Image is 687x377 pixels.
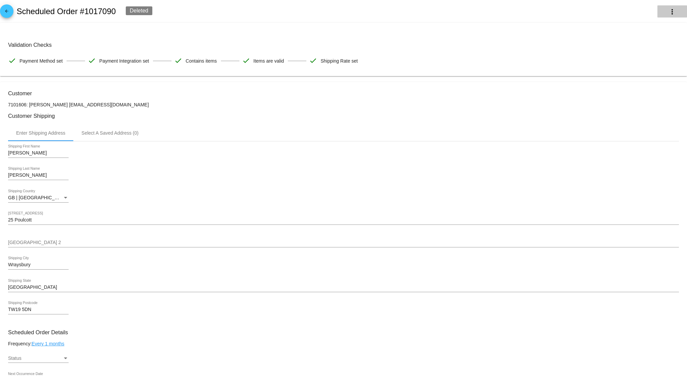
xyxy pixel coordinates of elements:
[8,57,16,65] mat-icon: check
[8,355,22,361] span: Status
[8,262,69,268] input: Shipping City
[8,90,679,97] h3: Customer
[20,54,63,68] span: Payment Method set
[8,195,127,200] span: GB | [GEOGRAPHIC_DATA] and [GEOGRAPHIC_DATA]
[254,54,284,68] span: Items are valid
[8,217,679,223] input: Shipping Street 1
[320,54,358,68] span: Shipping Rate set
[8,195,69,201] mat-select: Shipping Country
[8,285,679,290] input: Shipping State
[16,7,116,16] h2: Scheduled Order #1017090
[8,356,69,361] mat-select: Status
[8,173,69,178] input: Shipping Last Name
[16,130,65,136] div: Enter Shipping Address
[8,150,69,156] input: Shipping First Name
[186,54,217,68] span: Contains items
[242,57,250,65] mat-icon: check
[81,130,139,136] div: Select A Saved Address (0)
[8,240,679,245] input: Shipping Street 2
[3,9,11,17] mat-icon: arrow_back
[309,57,317,65] mat-icon: check
[88,57,96,65] mat-icon: check
[8,341,679,346] div: Frequency:
[8,42,679,48] h3: Validation Checks
[126,6,152,15] div: Deleted
[668,8,676,16] mat-icon: more_vert
[32,341,64,346] a: Every 1 months
[174,57,182,65] mat-icon: check
[8,307,69,312] input: Shipping Postcode
[8,329,679,336] h3: Scheduled Order Details
[8,113,679,119] h3: Customer Shipping
[8,102,679,107] p: 7101606: [PERSON_NAME] [EMAIL_ADDRESS][DOMAIN_NAME]
[99,54,149,68] span: Payment Integration set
